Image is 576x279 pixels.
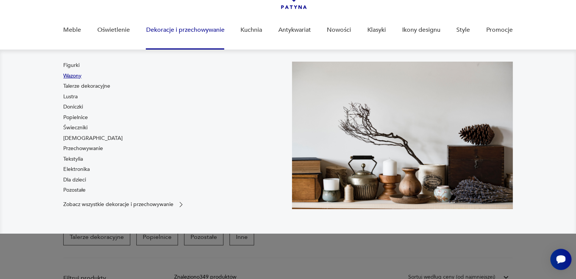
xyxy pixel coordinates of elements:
[63,15,81,45] a: Meble
[278,15,311,45] a: Antykwariat
[63,72,81,80] a: Wazony
[146,15,224,45] a: Dekoracje i przechowywanie
[63,155,83,163] a: Tekstylia
[63,103,83,111] a: Doniczki
[292,62,513,209] img: cfa44e985ea346226f89ee8969f25989.jpg
[97,15,130,45] a: Oświetlenie
[550,249,571,270] iframe: Smartsupp widget button
[63,114,88,121] a: Popielnice
[367,15,386,45] a: Klasyki
[63,82,110,90] a: Talerze dekoracyjne
[63,186,86,194] a: Pozostałe
[240,15,262,45] a: Kuchnia
[486,15,513,45] a: Promocje
[63,201,185,208] a: Zobacz wszystkie dekoracje i przechowywanie
[327,15,351,45] a: Nowości
[63,124,87,132] a: Świeczniki
[63,135,123,142] a: [DEMOGRAPHIC_DATA]
[63,166,90,173] a: Elektronika
[63,202,173,207] p: Zobacz wszystkie dekoracje i przechowywanie
[63,62,80,69] a: Figurki
[63,176,86,184] a: Dla dzieci
[456,15,470,45] a: Style
[402,15,440,45] a: Ikony designu
[63,145,103,152] a: Przechowywanie
[63,93,78,101] a: Lustra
